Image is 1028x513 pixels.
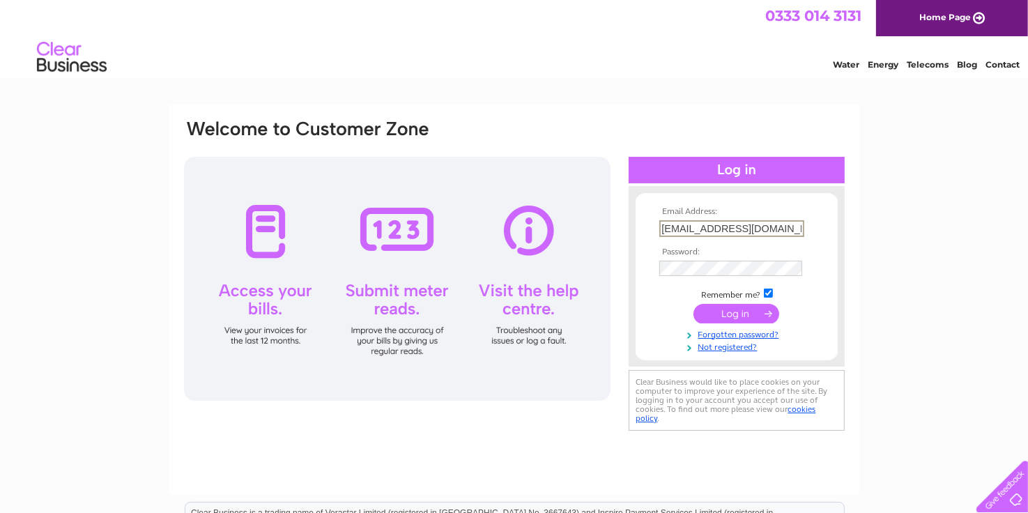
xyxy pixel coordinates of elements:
a: Forgotten password? [659,327,818,340]
input: Submit [693,304,779,323]
th: Password: [656,247,818,257]
td: Remember me? [656,286,818,300]
div: Clear Business would like to place cookies on your computer to improve your experience of the sit... [629,370,845,431]
img: logo.png [36,36,107,79]
div: Clear Business is a trading name of Verastar Limited (registered in [GEOGRAPHIC_DATA] No. 3667643... [185,8,844,68]
a: cookies policy [636,404,816,423]
a: Blog [957,59,977,70]
a: Not registered? [659,339,818,353]
th: Email Address: [656,207,818,217]
a: Contact [985,59,1020,70]
a: Telecoms [907,59,949,70]
a: Water [833,59,859,70]
a: Energy [868,59,898,70]
a: 0333 014 3131 [765,7,861,24]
